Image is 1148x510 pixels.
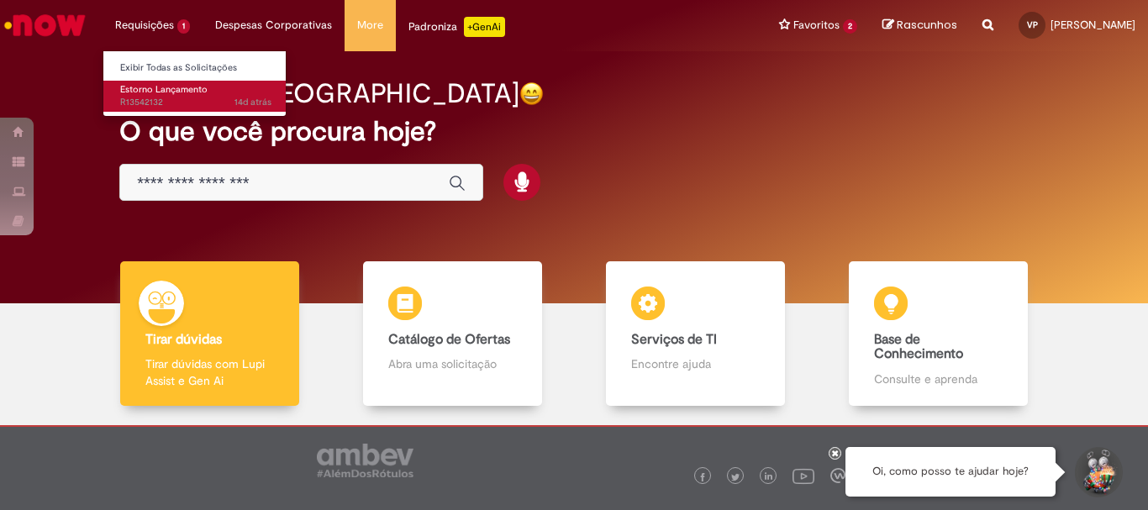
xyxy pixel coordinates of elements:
[388,331,510,348] b: Catálogo de Ofertas
[631,355,759,372] p: Encontre ajuda
[1051,18,1135,32] span: [PERSON_NAME]
[874,371,1002,387] p: Consulte e aprenda
[317,444,413,477] img: logo_footer_ambev_rotulo_gray.png
[1072,447,1123,497] button: Iniciar Conversa de Suporte
[120,83,208,96] span: Estorno Lançamento
[234,96,271,108] span: 14d atrás
[103,81,288,112] a: Aberto R13542132 : Estorno Lançamento
[331,261,574,407] a: Catálogo de Ofertas Abra uma solicitação
[120,96,271,109] span: R13542132
[464,17,505,37] p: +GenAi
[388,355,516,372] p: Abra uma solicitação
[103,50,287,117] ul: Requisições
[119,117,1029,146] h2: O que você procura hoje?
[519,81,544,106] img: happy-face.png
[357,17,383,34] span: More
[897,17,957,33] span: Rascunhos
[1027,19,1038,30] span: VP
[177,19,190,34] span: 1
[793,465,814,486] img: logo_footer_youtube.png
[215,17,332,34] span: Despesas Corporativas
[731,473,740,481] img: logo_footer_twitter.png
[631,331,717,348] b: Serviços de TI
[793,17,840,34] span: Favoritos
[882,18,957,34] a: Rascunhos
[88,261,331,407] a: Tirar dúvidas Tirar dúvidas com Lupi Assist e Gen Ai
[145,355,273,389] p: Tirar dúvidas com Lupi Assist e Gen Ai
[698,473,707,481] img: logo_footer_facebook.png
[574,261,817,407] a: Serviços de TI Encontre ajuda
[817,261,1060,407] a: Base de Conhecimento Consulte e aprenda
[843,19,857,34] span: 2
[115,17,174,34] span: Requisições
[2,8,88,42] img: ServiceNow
[408,17,505,37] div: Padroniza
[119,79,519,108] h2: Boa tarde, [GEOGRAPHIC_DATA]
[874,331,963,363] b: Base de Conhecimento
[234,96,271,108] time: 17/09/2025 08:55:55
[765,472,773,482] img: logo_footer_linkedin.png
[103,59,288,77] a: Exibir Todas as Solicitações
[145,331,222,348] b: Tirar dúvidas
[845,447,1056,497] div: Oi, como posso te ajudar hoje?
[830,468,845,483] img: logo_footer_workplace.png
